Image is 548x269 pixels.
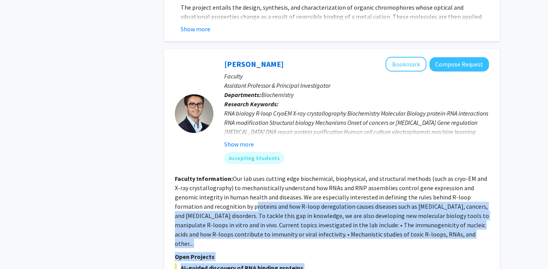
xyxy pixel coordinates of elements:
b: Departments: [224,91,261,99]
b: Faculty Information: [175,175,233,182]
b: Research Keywords: [224,100,279,108]
button: Add Charles Bou-Nader to Bookmarks [386,57,426,72]
p: Faculty [224,72,489,81]
fg-read-more: Our lab uses cutting edge biochemical, biophysical, and structural methods (such as cryo-EM and X... [175,175,489,247]
button: Show more [224,140,254,149]
p: The project entails the design, synthesis, and characterization of organic chromophores whose opt... [181,3,489,40]
button: Show more [181,24,210,34]
a: [PERSON_NAME] [224,59,284,69]
iframe: Chat [6,234,33,263]
p: Assistant Professor & Principal Investigator [224,81,489,90]
button: Compose Request to Charles Bou-Nader [430,57,489,72]
div: RNA biology R-loop CryoEM X-ray crystallography Biochemistry Molecular Biology protein-RNA intera... [224,109,489,146]
span: Biochemistry [261,91,294,99]
mat-chip: Accepting Students [224,152,284,164]
p: Open Projects [175,252,489,261]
